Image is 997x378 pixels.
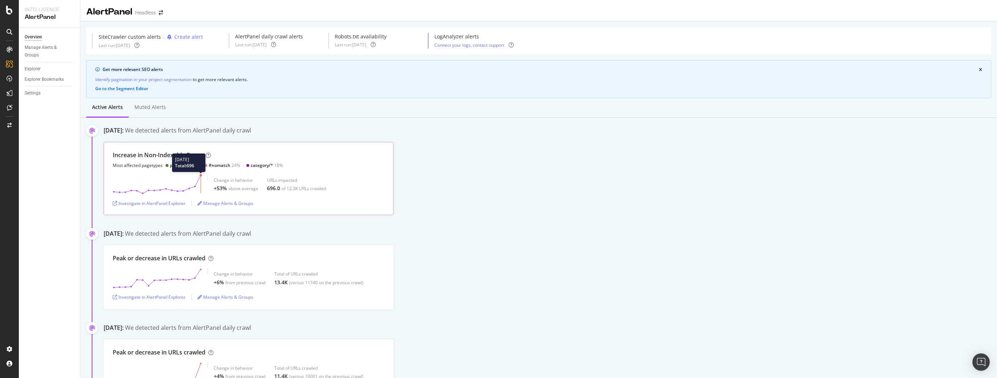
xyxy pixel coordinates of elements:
div: 13.4K [274,279,288,286]
a: Explorer Bookmarks [25,76,75,83]
div: +53% [214,185,227,192]
div: Change in behavior [214,177,258,183]
button: Create alert [164,33,203,41]
div: Increase in Non-Indexable Pages [113,151,203,159]
div: 696.0 [267,185,280,192]
div: Robots.txt availability [335,33,387,40]
button: Investigate in AlertPanel Explorer [113,197,185,209]
div: We detected alerts from AlertPanel daily crawl [125,324,251,332]
a: Manage Alerts & Groups [25,44,75,59]
div: 18% [251,162,283,168]
div: (versus 11740 on the previous crawl) [289,280,363,286]
div: [DATE]: [104,324,124,332]
div: AlertPanel daily crawl alerts [235,33,303,40]
div: Explorer Bookmarks [25,76,64,83]
button: Go to the Segment Editor [95,86,148,91]
div: URLs impacted [267,177,326,183]
div: arrow-right-arrow-left [159,10,163,15]
button: close banner [977,66,984,74]
div: AlertPanel [86,6,132,18]
div: Headless [135,9,156,16]
a: Manage Alerts & Groups [197,200,253,206]
div: Explorer [25,65,41,73]
a: Connect your logs, contact support [434,42,504,48]
div: AlertPanel [25,13,74,21]
a: Settings [25,89,75,97]
div: Manage Alerts & Groups [25,44,68,59]
a: Explorer [25,65,75,73]
div: Change in behavior [214,271,266,277]
div: We detected alerts from AlertPanel daily crawl [125,126,251,135]
div: Settings [25,89,41,97]
div: We detected alerts from AlertPanel daily crawl [125,230,251,238]
div: info banner [86,60,991,98]
div: +6% [214,279,224,286]
div: Active alerts [92,104,123,111]
div: 24% [209,162,240,168]
div: Muted alerts [134,104,166,111]
div: to get more relevant alerts . [95,76,982,83]
button: Manage Alerts & Groups [197,197,253,209]
a: Identify pagination in your project segmentation [95,76,192,83]
button: Investigate in AlertPanel Explorer [113,291,185,303]
div: [DATE]: [104,230,124,238]
div: Change in behavior [214,365,266,371]
div: products [170,162,188,168]
div: Overview [25,33,42,41]
div: #nomatch [209,162,230,168]
div: of 12.3K URLs crawled [281,185,326,192]
div: Open Intercom Messenger [972,353,990,371]
a: Manage Alerts & Groups [197,294,253,300]
div: Last run: [DATE] [335,42,366,48]
div: Last run: [DATE] [99,42,130,49]
a: Investigate in AlertPanel Explorer [113,294,185,300]
div: Most affected pagetypes [113,162,163,168]
div: Create alert [174,33,203,41]
div: SiteCrawler custom alerts [99,33,161,41]
button: Manage Alerts & Groups [197,291,253,303]
div: from previous crawl [225,280,266,286]
div: Total of URLs crawled [274,365,363,371]
div: [DATE]: [104,126,124,135]
a: Overview [25,33,75,41]
div: Peak or decrease in URLs crawled [113,254,205,262]
div: Total of URLs crawled [274,271,363,277]
div: 56% [170,162,198,168]
div: Last run: [DATE] [235,42,267,48]
button: Connect your logs, contact support [434,42,504,49]
div: Intelligence [25,6,74,13]
a: Investigate in AlertPanel Explorer [113,200,185,206]
div: Get more relevant SEO alerts [103,66,979,73]
div: LogAnalyzer alerts [434,33,514,40]
div: Peak or decrease in URLs crawled [113,348,205,357]
div: above average [228,185,258,192]
div: category/* [251,162,273,168]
